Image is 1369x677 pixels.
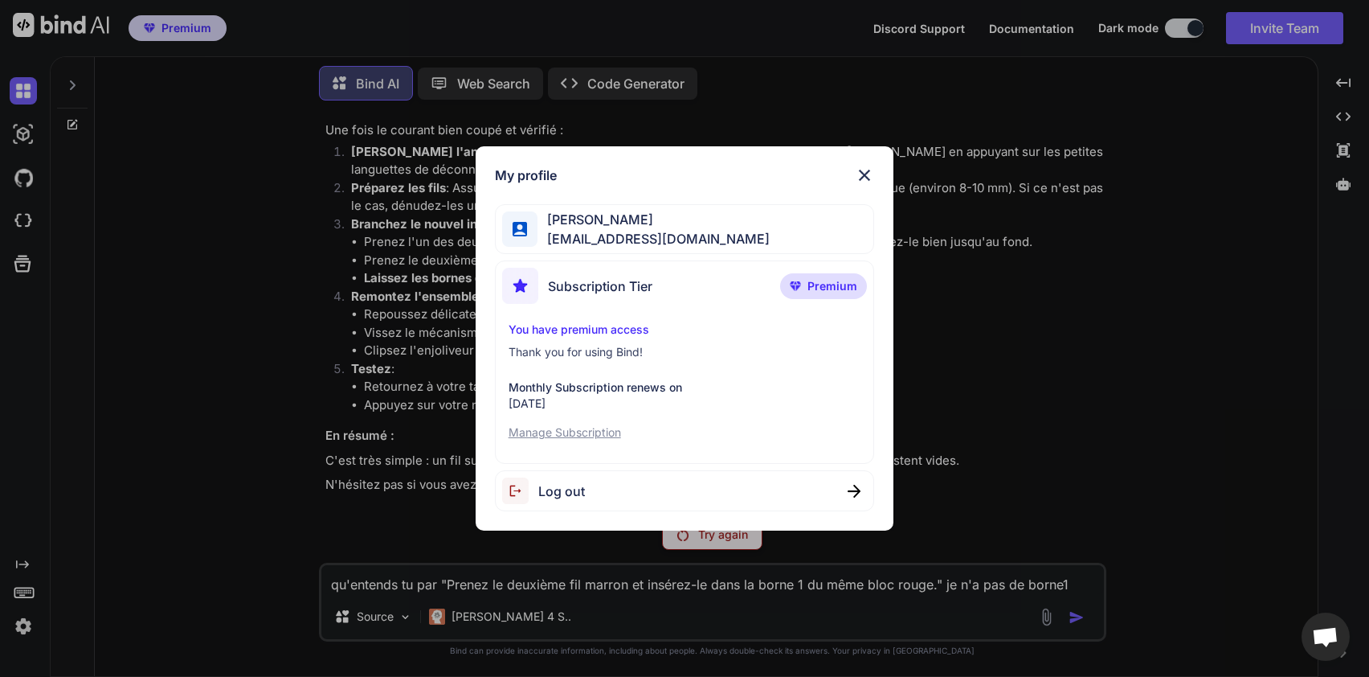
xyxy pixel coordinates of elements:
img: close [848,485,860,498]
p: Thank you for using Bind! [509,344,861,360]
img: premium [790,281,801,291]
span: [EMAIL_ADDRESS][DOMAIN_NAME] [537,229,770,248]
p: Manage Subscription [509,425,861,441]
img: close [855,166,874,185]
p: [DATE] [509,396,861,412]
span: Subscription Tier [548,277,652,296]
img: subscription [502,268,538,304]
h1: My profile [495,166,557,185]
p: Monthly Subscription renews on [509,380,861,396]
span: [PERSON_NAME] [537,210,770,229]
img: logout [502,478,538,504]
img: profile [513,222,528,237]
span: Log out [538,482,585,501]
div: Ouvrir le chat [1302,613,1350,661]
p: You have premium access [509,322,861,338]
span: Premium [807,278,857,294]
